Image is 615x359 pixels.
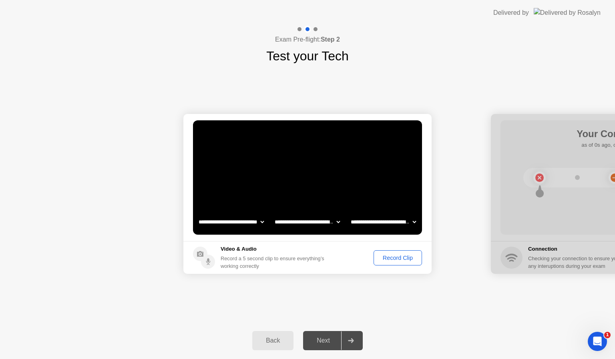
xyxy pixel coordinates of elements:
div: Back [255,337,291,344]
button: Record Clip [374,250,422,265]
div: Record a 5 second clip to ensure everything’s working correctly [221,255,328,270]
h5: Video & Audio [221,245,328,253]
div: Delivered by [493,8,529,18]
img: Delivered by Rosalyn [534,8,601,17]
button: Next [303,331,363,350]
div: Next [305,337,341,344]
button: Back [252,331,293,350]
select: Available microphones [349,214,418,230]
select: Available cameras [197,214,265,230]
b: Step 2 [321,36,340,43]
h1: Test your Tech [266,46,349,66]
div: Record Clip [376,255,419,261]
iframe: Intercom live chat [588,332,607,351]
span: 1 [604,332,611,338]
h4: Exam Pre-flight: [275,35,340,44]
select: Available speakers [273,214,342,230]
